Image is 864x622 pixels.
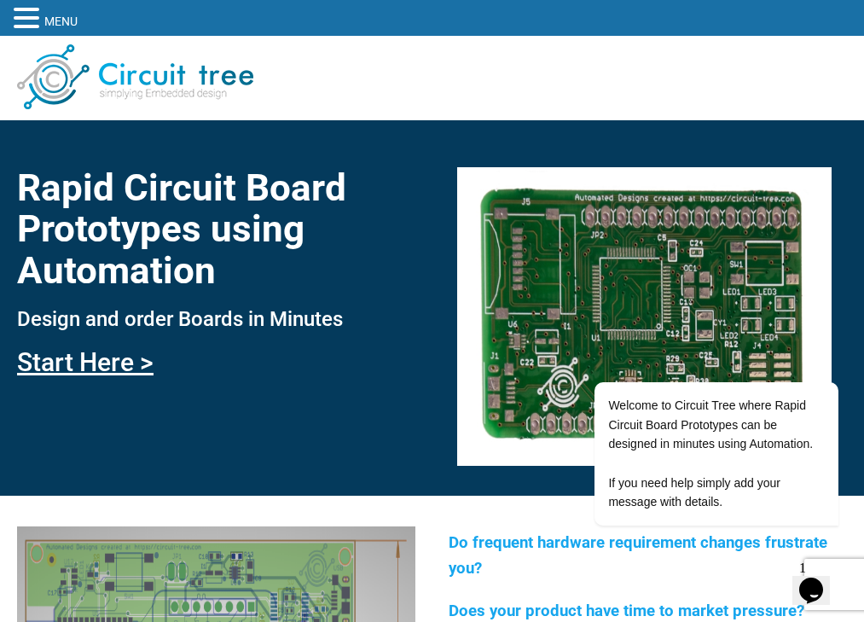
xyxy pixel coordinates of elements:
span: Do frequent hardware requirement changes frustrate you? [449,533,827,578]
span: Does your product have time to market pressure? [449,602,804,620]
h3: Design and order Boards in Minutes [17,308,415,330]
img: Circuit Tree [17,44,253,109]
a: MENU [44,7,78,37]
h1: Rapid Circuit Board Prototypes using Automation [17,167,415,291]
a: Start Here > [17,347,154,377]
iframe: chat widget [792,554,847,605]
iframe: chat widget [540,229,847,545]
